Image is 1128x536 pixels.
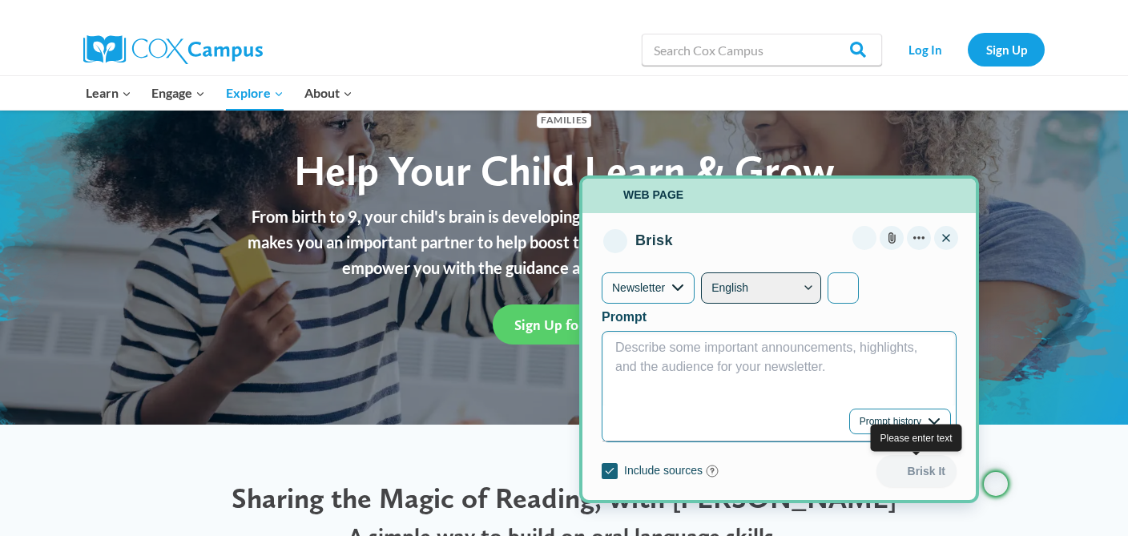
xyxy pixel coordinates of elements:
img: Cox Campus [83,35,263,64]
span: Sign Up for Free [514,316,614,333]
nav: Primary Navigation [75,76,362,110]
button: Child menu of About [294,76,363,110]
button: Child menu of Explore [216,76,294,110]
a: Sign Up [968,33,1045,66]
input: Search Cox Campus [642,34,882,66]
button: Child menu of Learn [75,76,142,110]
a: Sign Up for Free [493,304,636,344]
a: Log In [890,33,960,66]
button: Child menu of Engage [142,76,216,110]
p: From birth to 9, your child's brain is developing critical skills for literacy and success. This ... [240,204,888,280]
span: Families [537,113,590,128]
span: Help Your Child Learn & Grow [294,145,835,195]
nav: Secondary Navigation [890,33,1045,66]
span: Sharing the Magic of Reading, with [PERSON_NAME] [232,481,896,515]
